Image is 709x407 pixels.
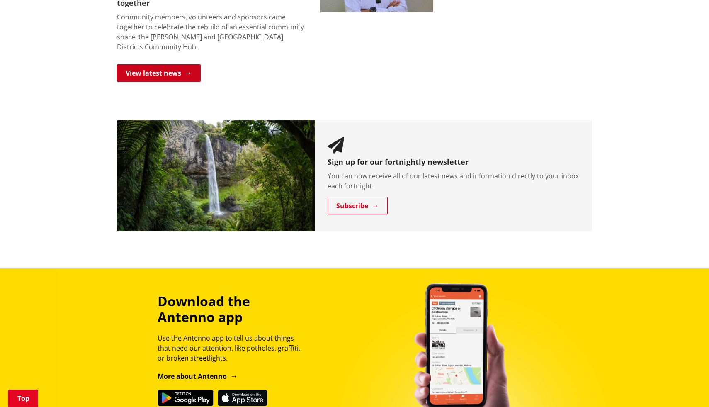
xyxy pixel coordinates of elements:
[158,390,214,406] img: Get it on Google Play
[117,120,315,231] img: Newsletter banner
[8,390,38,407] a: Top
[328,171,580,191] p: You can now receive all of our latest news and information directly to your inbox each fortnight.
[328,197,388,214] a: Subscribe
[218,390,267,406] img: Download on the App Store
[117,12,308,52] p: Community members, volunteers and sponsors came together to celebrate the rebuild of an essential...
[671,372,701,402] iframe: Messenger Launcher
[117,64,201,82] a: View latest news
[328,158,580,167] h3: Sign up for our fortnightly newsletter
[158,333,308,363] p: Use the Antenno app to tell us about things that need our attention, like potholes, graffiti, or ...
[158,372,238,381] a: More about Antenno
[158,293,308,325] h3: Download the Antenno app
